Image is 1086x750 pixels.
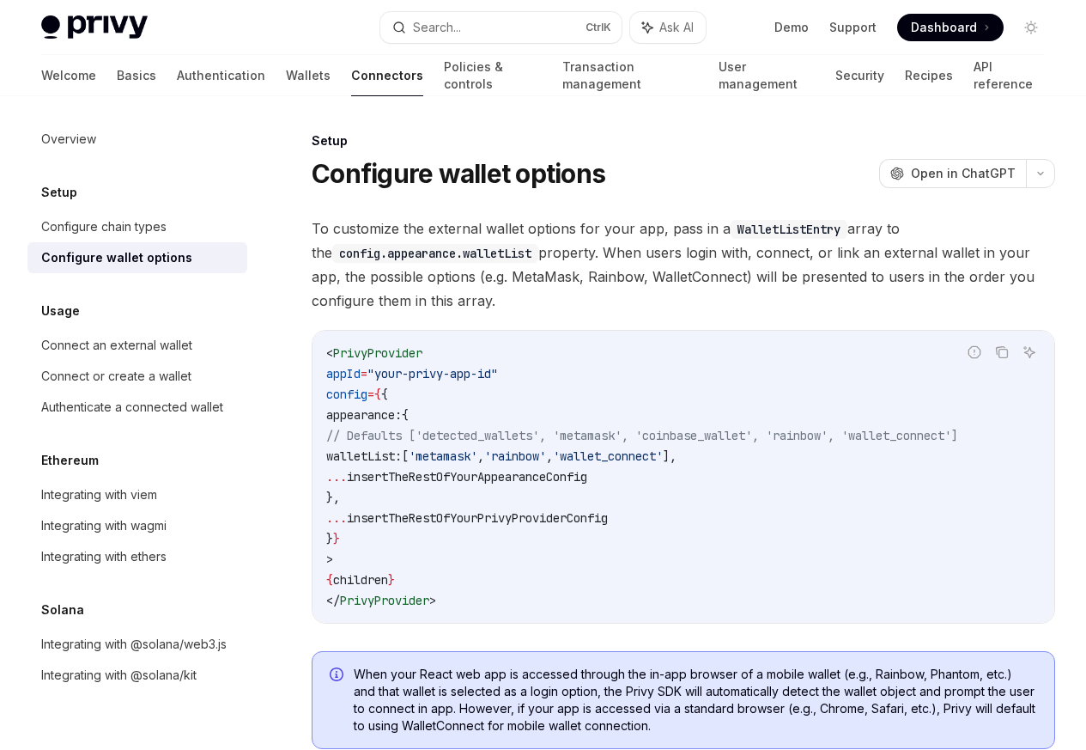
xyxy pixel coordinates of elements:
span: ... [326,510,347,526]
a: Configure chain types [27,211,247,242]
span: // Defaults ['detected_wallets', 'metamask', 'coinbase_wallet', 'rainbow', 'wallet_connect'] [326,428,958,443]
a: Welcome [41,55,96,96]
a: Integrating with ethers [27,541,247,572]
div: Integrating with wagmi [41,515,167,536]
div: Integrating with viem [41,485,157,505]
div: Authenticate a connected wallet [41,397,223,418]
span: } [326,531,333,546]
a: Integrating with wagmi [27,510,247,541]
span: PrivyProvider [340,593,429,608]
button: Copy the contents from the code block [991,341,1013,363]
span: children [333,572,388,588]
h1: Configure wallet options [312,158,605,189]
a: Integrating with viem [27,479,247,510]
button: Ask AI [1018,341,1040,363]
h5: Solana [41,600,84,620]
div: Connect an external wallet [41,335,192,356]
span: { [326,572,333,588]
a: Authentication [177,55,265,96]
span: 'metamask' [409,448,477,464]
a: Configure wallet options [27,242,247,273]
div: Setup [312,132,1055,149]
a: Wallets [286,55,331,96]
a: Recipes [905,55,953,96]
span: "your-privy-app-id" [367,366,498,381]
button: Toggle dark mode [1017,14,1045,41]
a: Connect or create a wallet [27,361,247,392]
span: insertTheRestOfYourPrivyProviderConfig [347,510,608,526]
span: </ [326,593,340,608]
h5: Setup [41,182,77,203]
div: Integrating with @solana/web3.js [41,634,227,655]
button: Ask AI [630,12,706,43]
code: config.appearance.walletList [332,244,538,263]
a: Connect an external wallet [27,330,247,361]
span: When your React web app is accessed through the in-app browser of a mobile wallet (e.g., Rainbow,... [354,666,1037,735]
span: }, [326,490,340,505]
span: > [429,593,436,608]
span: insertTheRestOfYourAppearanceConfig [347,469,587,485]
code: WalletListEntry [731,220,847,239]
span: < [326,345,333,361]
div: Search... [413,17,461,38]
button: Report incorrect code [963,341,986,363]
span: Ctrl K [585,21,611,34]
span: appearance: [326,407,402,423]
a: Basics [117,55,156,96]
span: ], [663,448,676,464]
span: appId [326,366,361,381]
span: 'wallet_connect' [553,448,663,464]
span: walletList: [326,448,402,464]
span: PrivyProvider [333,345,422,361]
span: config [326,387,367,402]
img: light logo [41,15,148,40]
span: Dashboard [911,19,977,36]
a: Integrating with @solana/kit [27,660,247,691]
a: User management [719,55,815,96]
button: Open in ChatGPT [879,159,1026,188]
span: [ [402,448,409,464]
a: API reference [974,55,1045,96]
div: Overview [41,129,96,149]
a: Policies & controls [444,55,542,96]
button: Search...CtrlK [380,12,622,43]
span: } [388,572,395,588]
span: { [381,387,388,402]
a: Security [835,55,884,96]
div: Integrating with ethers [41,546,167,567]
a: Overview [27,124,247,155]
span: , [477,448,484,464]
div: Configure wallet options [41,247,192,268]
div: Configure chain types [41,216,167,237]
a: Integrating with @solana/web3.js [27,629,247,660]
div: Connect or create a wallet [41,366,191,387]
a: Support [829,19,877,36]
span: ... [326,469,347,485]
span: 'rainbow' [484,448,546,464]
span: = [361,366,367,381]
h5: Usage [41,301,80,321]
span: > [326,552,333,567]
div: Integrating with @solana/kit [41,665,197,686]
h5: Ethereum [41,450,99,471]
a: Transaction management [562,55,698,96]
span: Ask AI [659,19,694,36]
span: } [333,531,340,546]
span: = [367,387,374,402]
a: Connectors [351,55,423,96]
svg: Info [330,668,347,685]
span: { [374,387,381,402]
a: Demo [774,19,809,36]
span: { [402,407,409,423]
a: Authenticate a connected wallet [27,392,247,423]
a: Dashboard [897,14,1004,41]
span: , [546,448,553,464]
span: Open in ChatGPT [911,165,1016,182]
span: To customize the external wallet options for your app, pass in a array to the property. When user... [312,216,1055,313]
